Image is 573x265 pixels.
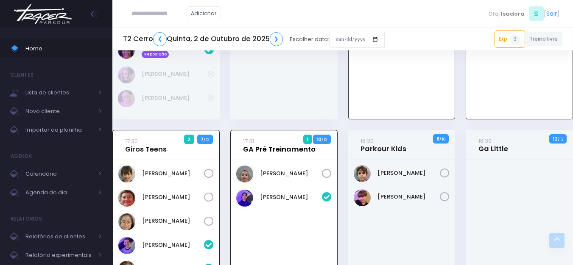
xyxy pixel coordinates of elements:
[11,148,32,165] h4: Agenda
[546,9,557,18] a: Sair
[25,231,93,242] span: Relatórios de clientes
[377,193,440,201] a: [PERSON_NAME]
[118,42,135,59] img: NATALIE DIAS DE SOUZA
[260,193,322,202] a: [PERSON_NAME]
[236,190,253,207] img: Lali Anita Novaes Ramtohul
[184,135,194,144] span: 2
[125,137,167,154] a: 17:30Giros Teens
[243,137,316,154] a: 17:31GA Pré Treinamento
[558,137,563,142] small: / 12
[260,169,322,178] a: [PERSON_NAME]
[25,168,93,179] span: Calendário
[118,237,135,254] img: Bernardo Vinciguerra
[495,30,525,47] a: Exp3
[303,135,312,144] span: 1
[361,137,374,145] small: 18:30
[439,137,445,142] small: / 10
[11,66,34,83] h4: Clientes
[488,10,500,18] span: Olá,
[485,4,562,23] div: [ ]
[316,136,321,143] strong: 10
[123,30,385,49] div: Escolher data:
[510,34,520,44] span: 3
[204,137,209,142] small: / 12
[25,187,93,198] span: Agenda do dia
[478,137,492,145] small: 18:30
[270,32,283,46] a: ❯
[478,136,508,153] a: 18:30Ga Little
[142,94,207,102] a: [PERSON_NAME]
[201,136,204,143] strong: 7
[321,137,327,142] small: / 12
[529,6,544,21] span: S
[25,106,93,117] span: Novo cliente
[142,193,204,202] a: [PERSON_NAME]
[123,32,283,46] h5: T2 Cerro Quinta, 2 de Outubro de 2025
[377,169,440,177] a: [PERSON_NAME]
[25,124,93,135] span: Importar da planilha
[25,250,93,261] span: Relatório experimentais
[354,165,371,182] img: ARTHUR PARRINI
[142,169,204,178] a: [PERSON_NAME]
[11,210,42,227] h4: Relatórios
[25,87,93,98] span: Lista de clientes
[118,66,135,83] img: Gabriela Arouca
[361,136,406,153] a: 18:30Parkour Kids
[118,190,135,207] img: Gabriel bicca da costa
[553,135,558,142] strong: 12
[118,166,135,182] img: Gabriel Linck Takimoto da Silva
[236,166,253,182] img: Andreza christianini martinez
[125,137,138,145] small: 17:30
[187,6,221,20] a: Adicionar
[525,32,563,46] a: Treino livre
[118,213,135,230] img: Natália Mie Sunami
[142,241,204,249] a: [PERSON_NAME]
[501,10,525,18] span: Isadora
[243,137,254,145] small: 17:31
[142,51,169,58] span: Reposição
[436,135,439,142] strong: 8
[153,32,167,46] a: ❮
[25,43,102,54] span: Home
[142,70,207,78] a: [PERSON_NAME]
[118,90,135,107] img: Isabella Arouca
[354,189,371,206] img: Luca Spina
[142,217,204,225] a: [PERSON_NAME]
